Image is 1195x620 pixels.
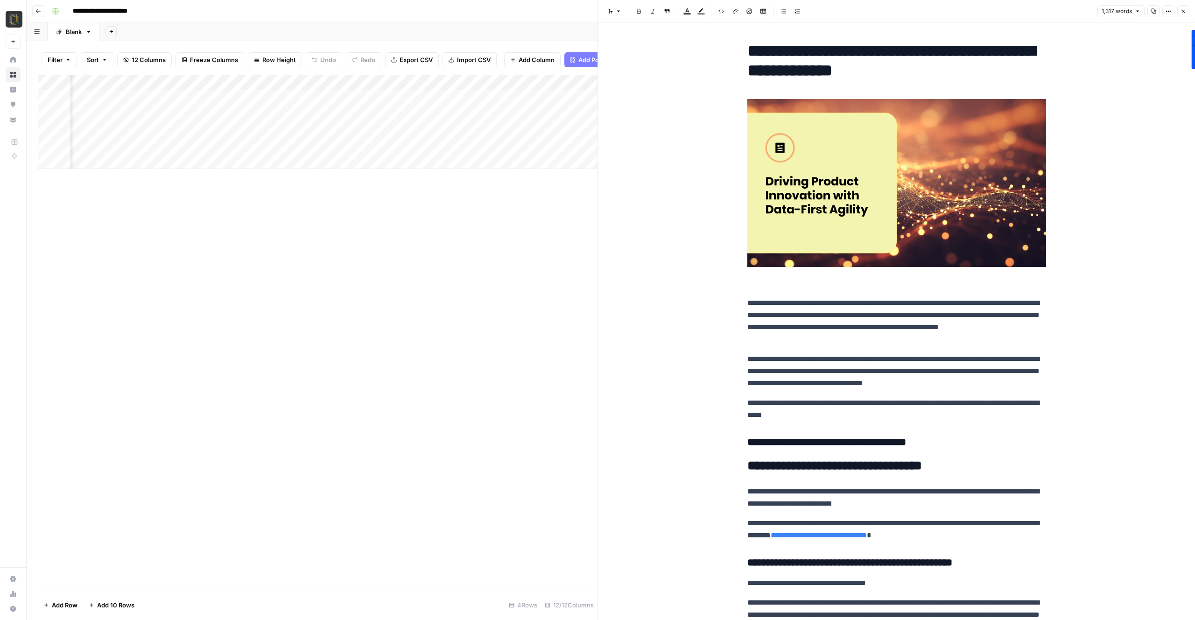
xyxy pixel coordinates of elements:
span: 12 Columns [132,55,166,64]
a: Browse [6,67,21,82]
span: 1,317 words [1102,7,1132,15]
button: Redo [346,52,381,67]
button: Freeze Columns [176,52,244,67]
a: Opportunities [6,97,21,112]
button: Workspace: Harmonya [6,7,21,31]
button: 1,317 words [1097,5,1145,17]
div: 12/12 Columns [541,598,597,613]
button: Undo [306,52,342,67]
button: Add Column [504,52,561,67]
button: Filter [42,52,77,67]
span: Add 10 Rows [97,600,134,610]
button: Sort [81,52,113,67]
span: Add Power Agent [578,55,629,64]
a: Blank [48,22,100,41]
span: Undo [320,55,336,64]
span: Export CSV [400,55,433,64]
span: Freeze Columns [190,55,238,64]
span: Filter [48,55,63,64]
button: Add Power Agent [564,52,635,67]
button: Add Row [38,598,83,613]
div: 4 Rows [505,598,541,613]
span: Import CSV [457,55,491,64]
a: Home [6,52,21,67]
span: Add Column [519,55,555,64]
button: Add 10 Rows [83,598,140,613]
span: Redo [360,55,375,64]
button: Row Height [248,52,302,67]
span: Add Row [52,600,77,610]
img: Harmonya Logo [6,11,22,28]
span: Row Height [262,55,296,64]
button: Export CSV [385,52,439,67]
button: Import CSV [443,52,497,67]
a: Settings [6,571,21,586]
span: Sort [87,55,99,64]
div: Blank [66,27,82,36]
button: Help + Support [6,601,21,616]
a: Usage [6,586,21,601]
a: Insights [6,82,21,97]
a: Your Data [6,112,21,127]
button: 12 Columns [117,52,172,67]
